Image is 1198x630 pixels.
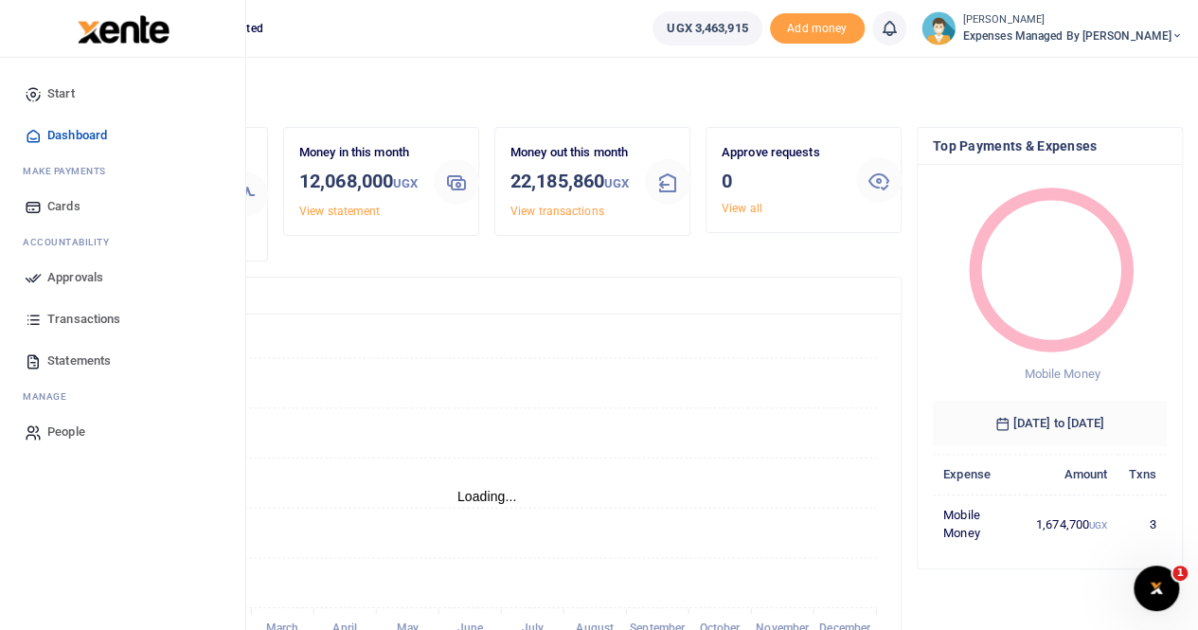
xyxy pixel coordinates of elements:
a: Approvals [15,257,230,298]
a: UGX 3,463,915 [653,11,761,45]
img: logo-large [78,15,170,44]
a: Cards [15,186,230,227]
td: 3 [1118,495,1167,553]
a: View transactions [510,205,604,218]
li: M [15,156,230,186]
h4: Transactions Overview [88,285,885,306]
td: Mobile Money [933,495,1026,553]
h4: Hello Pricillah [72,81,1183,102]
span: Cards [47,197,80,216]
h6: [DATE] to [DATE] [933,401,1167,446]
a: Statements [15,340,230,382]
a: People [15,411,230,453]
th: Amount [1026,454,1118,495]
a: Transactions [15,298,230,340]
a: View statement [299,205,380,218]
small: [PERSON_NAME] [963,12,1183,28]
th: Expense [933,454,1026,495]
p: Money in this month [299,143,419,163]
a: View all [722,202,762,215]
a: Add money [770,20,865,34]
li: Ac [15,227,230,257]
span: Mobile Money [1024,367,1100,381]
text: Loading... [457,489,517,504]
span: countability [37,235,109,249]
span: People [47,423,85,441]
span: Expenses Managed by [PERSON_NAME] [963,27,1183,45]
iframe: Intercom live chat [1134,566,1179,611]
small: UGX [604,176,629,190]
span: Add money [770,13,865,45]
span: UGX 3,463,915 [667,19,747,38]
li: Toup your wallet [770,13,865,45]
h3: 22,185,860 [510,167,630,198]
li: M [15,382,230,411]
a: logo-small logo-large logo-large [76,21,170,35]
h3: 0 [722,167,841,195]
td: 1,674,700 [1026,495,1118,553]
span: ake Payments [32,164,106,178]
th: Txns [1118,454,1167,495]
span: Statements [47,351,111,370]
p: Approve requests [722,143,841,163]
a: profile-user [PERSON_NAME] Expenses Managed by [PERSON_NAME] [921,11,1183,45]
a: Dashboard [15,115,230,156]
p: Money out this month [510,143,630,163]
small: UGX [1089,520,1107,531]
a: Start [15,73,230,115]
li: Wallet ballance [645,11,769,45]
h4: Top Payments & Expenses [933,135,1167,156]
span: Transactions [47,310,120,329]
span: Approvals [47,268,103,287]
span: anage [32,389,67,404]
img: profile-user [921,11,956,45]
span: Start [47,84,75,103]
span: 1 [1172,566,1188,581]
h3: 12,068,000 [299,167,419,198]
small: UGX [393,176,418,190]
span: Dashboard [47,126,107,145]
